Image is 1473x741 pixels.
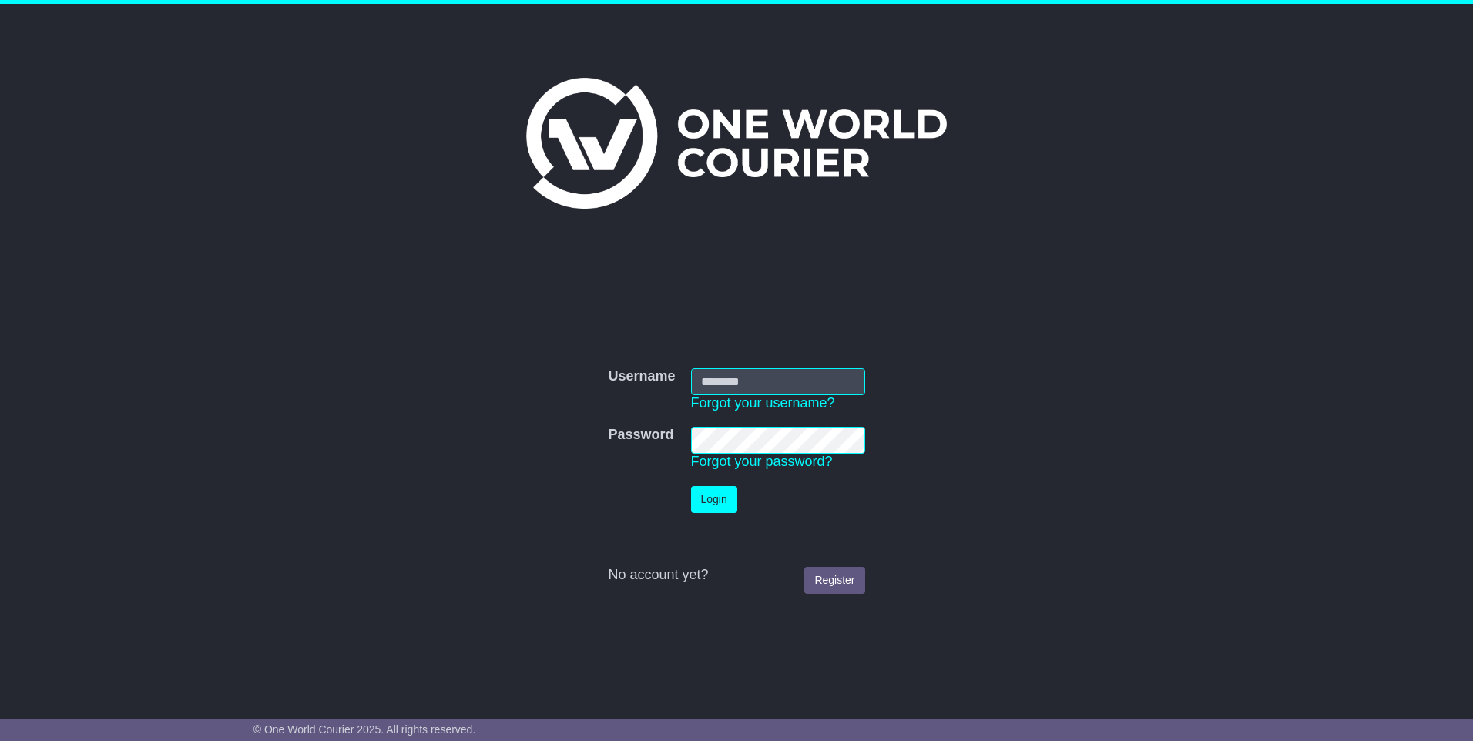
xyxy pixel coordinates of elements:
a: Register [804,567,864,594]
button: Login [691,486,737,513]
div: No account yet? [608,567,864,584]
label: Password [608,427,673,444]
a: Forgot your username? [691,395,835,411]
label: Username [608,368,675,385]
a: Forgot your password? [691,454,833,469]
img: One World [526,78,947,209]
span: © One World Courier 2025. All rights reserved. [253,723,476,736]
